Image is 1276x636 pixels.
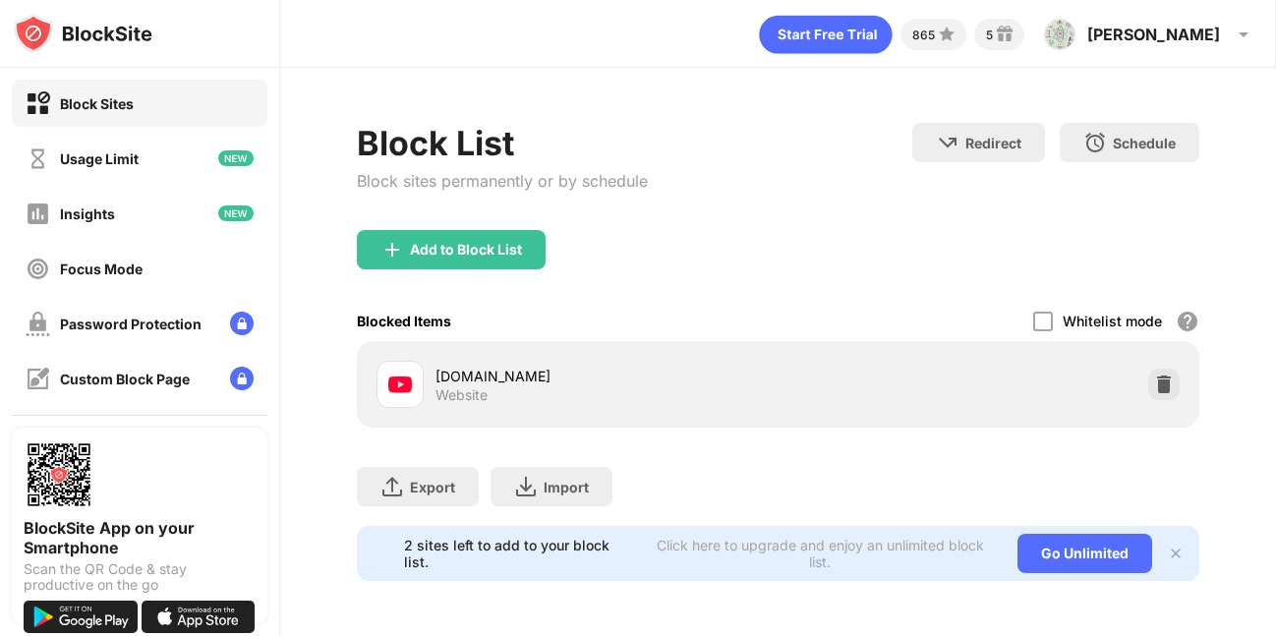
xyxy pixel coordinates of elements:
[1044,19,1075,50] img: AOh14Ggko9-VRe0Re9BEyu9Q2kntFG5ilxlWo6EA5DpnZQ=s96-c
[14,14,152,53] img: logo-blocksite.svg
[986,28,993,42] div: 5
[544,479,589,495] div: Import
[60,205,115,222] div: Insights
[26,202,50,226] img: insights-off.svg
[26,257,50,281] img: focus-off.svg
[24,601,138,633] img: get-it-on-google-play.svg
[993,23,1016,46] img: reward-small.svg
[24,439,94,510] img: options-page-qr-code.png
[435,366,779,386] div: [DOMAIN_NAME]
[935,23,958,46] img: points-small.svg
[410,479,455,495] div: Export
[357,123,648,163] div: Block List
[26,367,50,391] img: customize-block-page-off.svg
[26,312,50,336] img: password-protection-off.svg
[388,373,412,396] img: favicons
[24,561,256,593] div: Scan the QR Code & stay productive on the go
[60,371,190,387] div: Custom Block Page
[60,95,134,112] div: Block Sites
[1017,534,1152,573] div: Go Unlimited
[60,150,139,167] div: Usage Limit
[26,146,50,171] img: time-usage-off.svg
[759,15,893,54] div: animation
[1087,25,1220,44] div: [PERSON_NAME]
[218,150,254,166] img: new-icon.svg
[218,205,254,221] img: new-icon.svg
[60,260,143,277] div: Focus Mode
[230,312,254,335] img: lock-menu.svg
[912,28,935,42] div: 865
[410,242,522,258] div: Add to Block List
[26,91,50,116] img: block-on.svg
[1063,313,1162,329] div: Whitelist mode
[404,537,635,570] div: 2 sites left to add to your block list.
[435,386,488,404] div: Website
[1168,546,1184,561] img: x-button.svg
[965,135,1021,151] div: Redirect
[230,367,254,390] img: lock-menu.svg
[357,313,451,329] div: Blocked Items
[24,518,256,557] div: BlockSite App on your Smartphone
[357,171,648,191] div: Block sites permanently or by schedule
[646,537,994,570] div: Click here to upgrade and enjoy an unlimited block list.
[60,316,202,332] div: Password Protection
[1113,135,1176,151] div: Schedule
[142,601,256,633] img: download-on-the-app-store.svg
